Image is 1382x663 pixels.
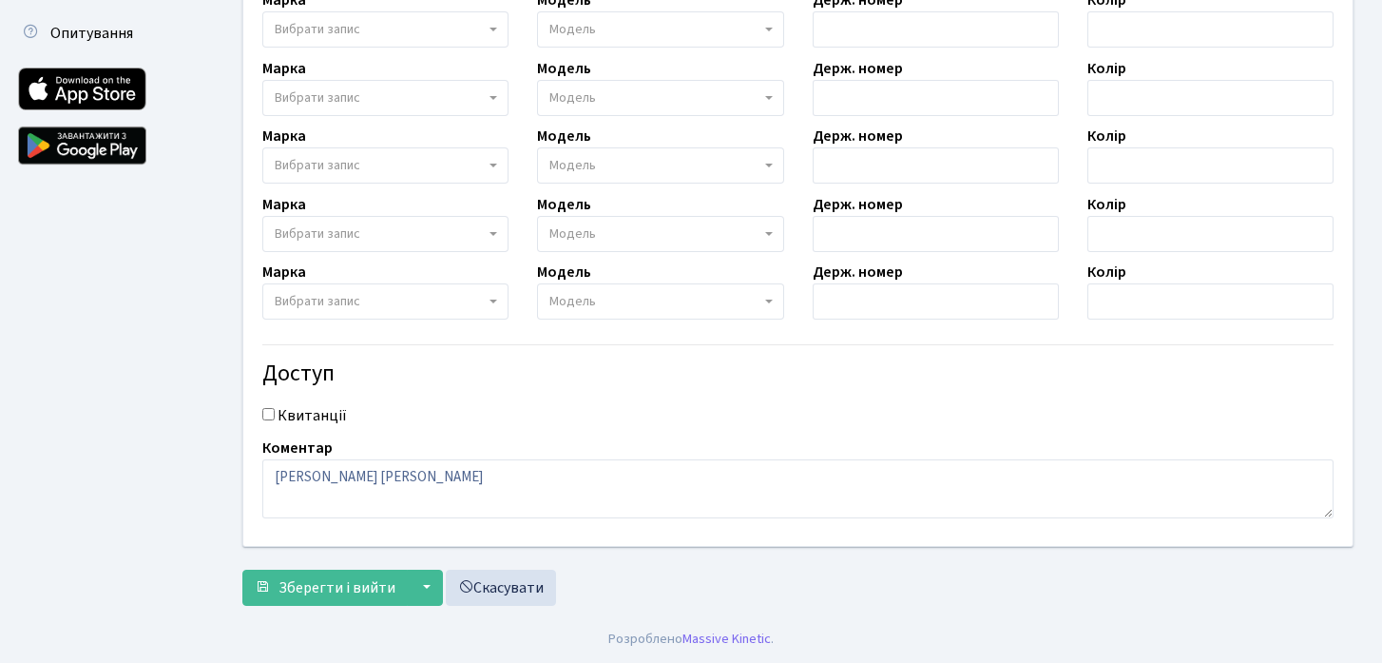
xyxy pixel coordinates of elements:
[262,57,306,80] label: Марка
[1087,193,1126,216] label: Колір
[278,404,347,427] label: Квитанції
[1087,261,1126,283] label: Колір
[262,261,306,283] label: Марка
[549,20,596,39] span: Модель
[278,577,395,598] span: Зберегти і вийти
[549,292,596,311] span: Модель
[682,629,771,649] a: Massive Kinetic
[537,261,591,283] label: Модель
[537,193,591,216] label: Модель
[608,629,774,650] div: Розроблено .
[1087,125,1126,147] label: Колір
[537,125,591,147] label: Модель
[50,23,133,44] span: Опитування
[275,20,360,39] span: Вибрати запис
[813,125,903,147] label: Держ. номер
[275,224,360,244] span: Вибрати запис
[537,57,591,80] label: Модель
[446,570,556,606] a: Скасувати
[275,88,360,107] span: Вибрати запис
[10,14,200,52] a: Опитування
[813,261,903,283] label: Держ. номер
[549,156,596,175] span: Модель
[813,193,903,216] label: Держ. номер
[549,224,596,244] span: Модель
[813,57,903,80] label: Держ. номер
[262,361,1334,388] h4: Доступ
[1087,57,1126,80] label: Колір
[275,156,360,175] span: Вибрати запис
[262,437,333,459] label: Коментар
[549,88,596,107] span: Модель
[275,292,360,311] span: Вибрати запис
[262,193,306,216] label: Марка
[262,125,306,147] label: Марка
[242,570,408,606] button: Зберегти і вийти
